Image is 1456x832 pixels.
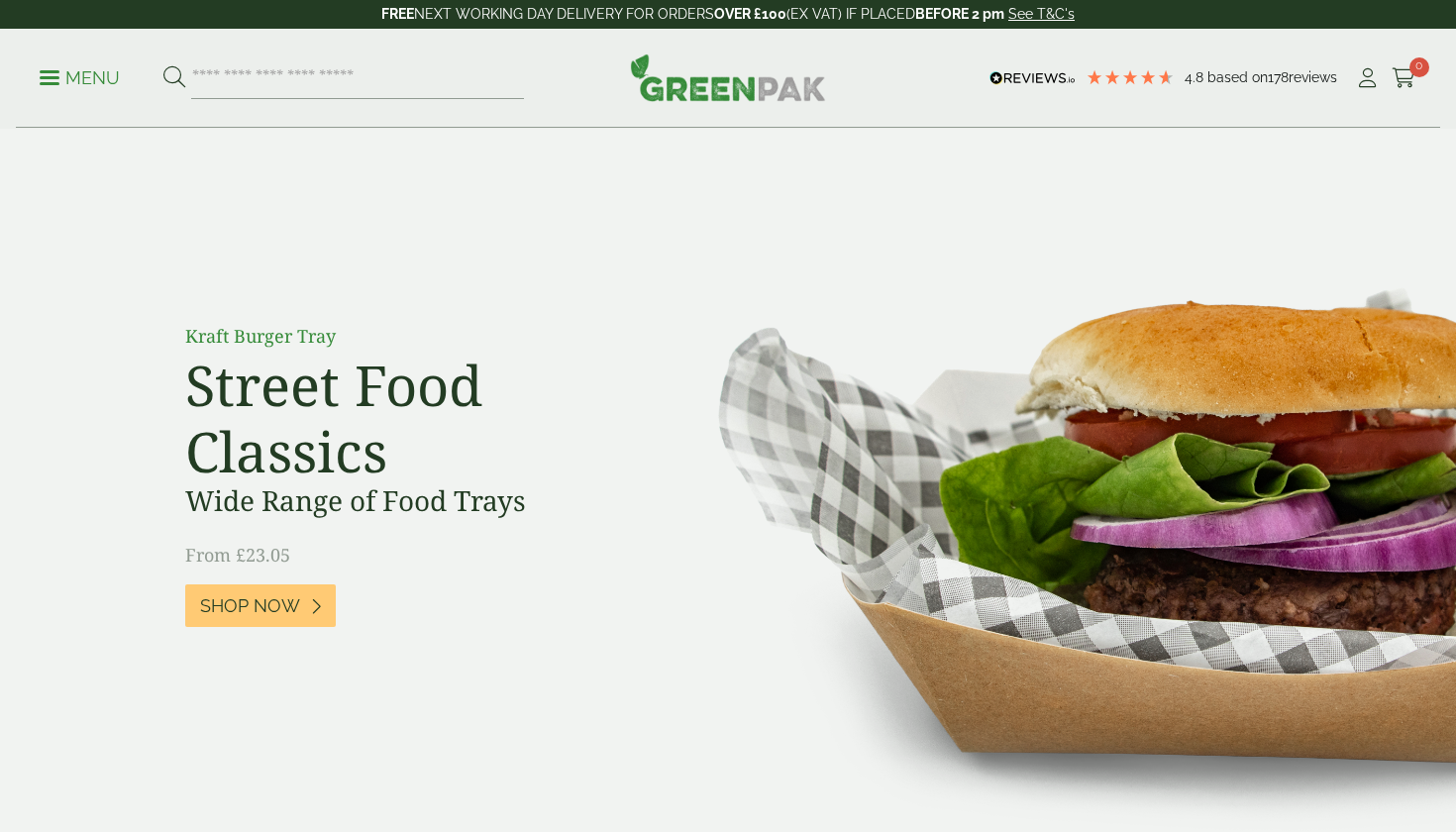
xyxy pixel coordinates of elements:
h2: Street Food Classics [185,352,631,484]
i: Cart [1392,68,1416,88]
img: REVIEWS.io [989,71,1076,85]
a: Shop Now [185,584,336,627]
img: GreenPak Supplies [630,53,826,101]
span: reviews [1289,69,1337,85]
p: Menu [40,66,120,90]
a: See T&C's [1008,6,1075,22]
span: From £23.05 [185,543,290,567]
div: 4.78 Stars [1086,68,1175,86]
p: Kraft Burger Tray [185,323,631,350]
strong: BEFORE 2 pm [915,6,1004,22]
i: My Account [1355,68,1380,88]
span: 4.8 [1185,69,1207,85]
span: Shop Now [200,595,300,617]
strong: OVER £100 [714,6,786,22]
strong: FREE [381,6,414,22]
span: 178 [1268,69,1289,85]
h3: Wide Range of Food Trays [185,484,631,518]
span: Based on [1207,69,1268,85]
a: 0 [1392,63,1416,93]
a: Menu [40,66,120,86]
span: 0 [1409,57,1429,77]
